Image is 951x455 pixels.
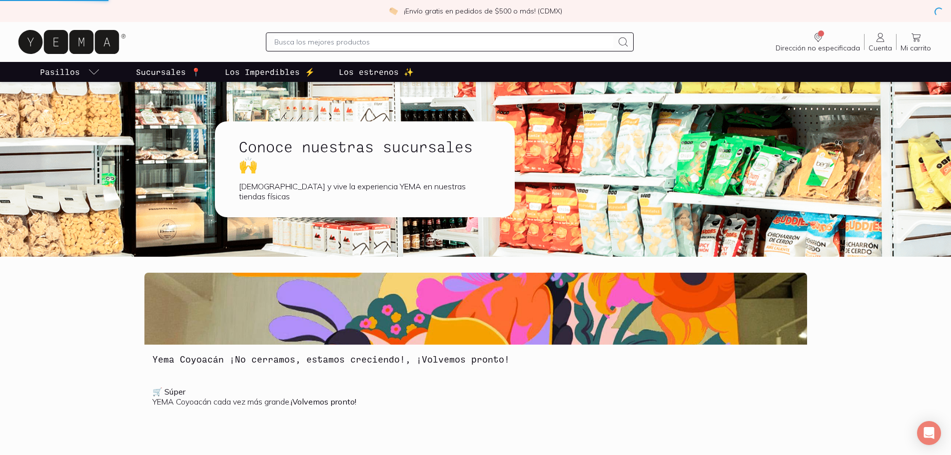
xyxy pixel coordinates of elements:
input: Busca los mejores productos [274,36,613,48]
a: Sucursales 📍 [134,62,203,82]
b: ¡Volvemos pronto! [291,397,356,407]
span: Dirección no especificada [776,43,860,52]
p: Los estrenos ✨ [339,66,414,78]
h3: Yema Coyoacán ¡No cerramos, estamos creciendo!, ¡Volvemos pronto! [152,353,799,366]
img: Yema Coyoacán ¡No cerramos, estamos creciendo!, ¡Volvemos pronto! [144,273,807,345]
div: Open Intercom Messenger [917,421,941,445]
a: Los Imperdibles ⚡️ [223,62,317,82]
b: 🛒 Súper [152,387,185,397]
div: [DEMOGRAPHIC_DATA] y vive la experiencia YEMA en nuestras tiendas físicas [239,181,491,201]
p: ¡Envío gratis en pedidos de $500 o más! (CDMX) [404,6,562,16]
a: Mi carrito [897,31,935,52]
a: pasillo-todos-link [38,62,102,82]
h1: Conoce nuestras sucursales 🙌 [239,137,491,173]
a: Dirección no especificada [772,31,864,52]
p: YEMA Coyoacán cada vez más grande. [152,387,799,407]
a: Cuenta [865,31,896,52]
a: Los estrenos ✨ [337,62,416,82]
p: Los Imperdibles ⚡️ [225,66,315,78]
a: Conoce nuestras sucursales 🙌[DEMOGRAPHIC_DATA] y vive la experiencia YEMA en nuestras tiendas fís... [215,121,547,217]
p: Sucursales 📍 [136,66,201,78]
span: Mi carrito [901,43,931,52]
p: Pasillos [40,66,80,78]
img: check [389,6,398,15]
span: Cuenta [869,43,892,52]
